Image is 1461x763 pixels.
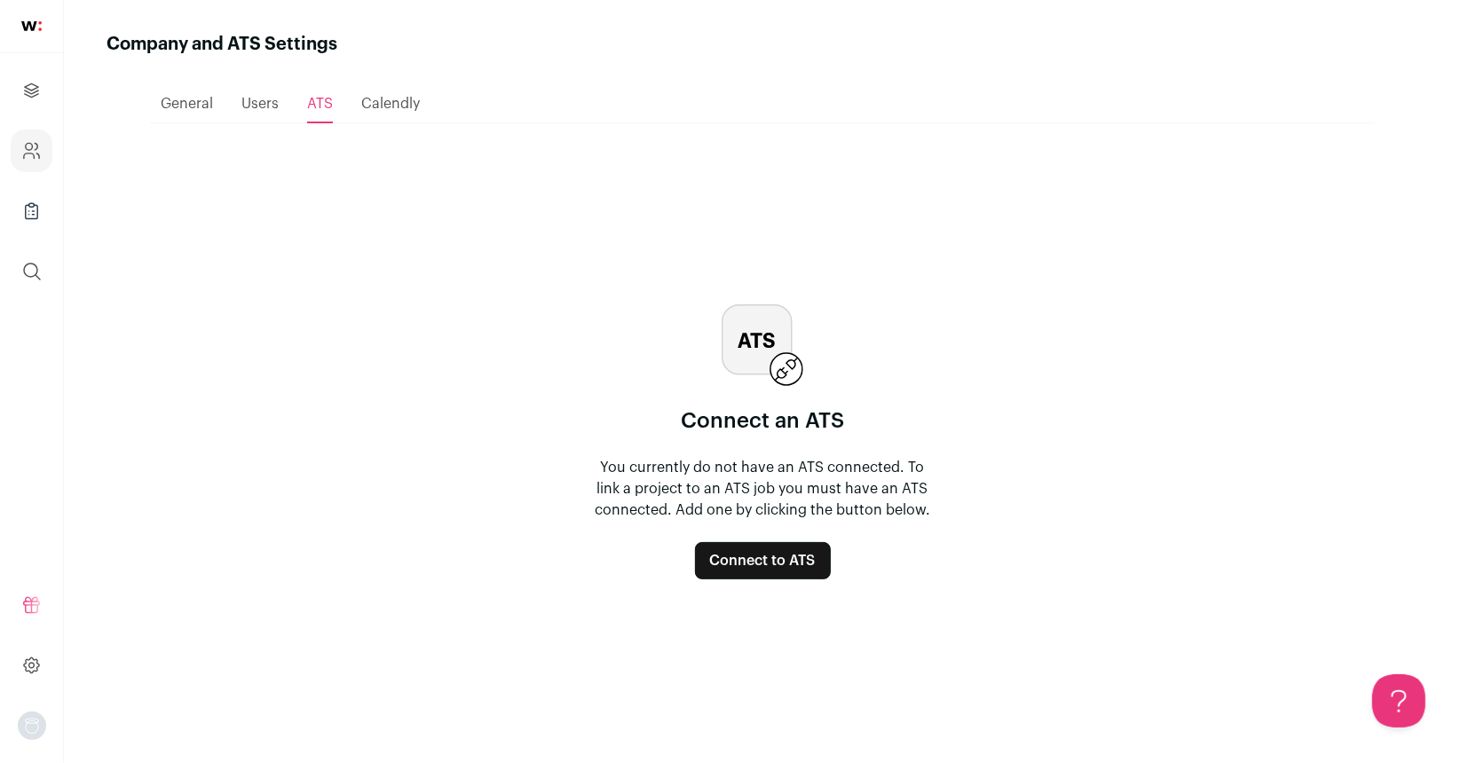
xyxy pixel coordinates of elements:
a: Projects [11,69,52,112]
a: Users [241,86,279,122]
span: Calendly [361,97,420,111]
a: General [161,86,213,122]
img: nopic.png [18,712,46,740]
span: ATS [307,97,333,111]
span: Users [241,97,279,111]
span: General [161,97,213,111]
h1: Company and ATS Settings [107,32,337,57]
p: Connect an ATS [681,407,844,436]
iframe: Help Scout Beacon - Open [1372,674,1425,728]
img: wellfound-shorthand-0d5821cbd27db2630d0214b213865d53afaa358527fdda9d0ea32b1df1b89c2c.svg [21,21,42,31]
button: Open dropdown [18,712,46,740]
a: Calendly [361,86,420,122]
a: Company Lists [11,190,52,232]
a: Company and ATS Settings [11,130,52,172]
button: Connect to ATS [695,542,831,579]
p: You currently do not have an ATS connected. To link a project to an ATS job you must have an ATS ... [592,457,933,521]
